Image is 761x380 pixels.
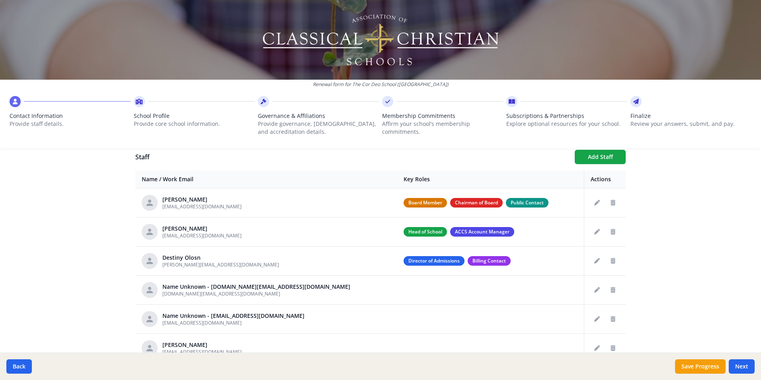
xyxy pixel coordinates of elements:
[506,198,548,208] span: Public Contact
[162,203,242,210] span: [EMAIL_ADDRESS][DOMAIN_NAME]
[162,225,242,233] div: [PERSON_NAME]
[607,225,619,238] button: Delete staff
[261,12,500,68] img: Logo
[450,198,503,208] span: Chairman of Board
[630,120,751,128] p: Review your answers, submit, and pay.
[468,256,511,266] span: Billing Contact
[607,284,619,296] button: Delete staff
[607,196,619,209] button: Delete staff
[591,342,603,355] button: Edit staff
[607,313,619,325] button: Delete staff
[134,120,255,128] p: Provide core school information.
[162,319,242,326] span: [EMAIL_ADDRESS][DOMAIN_NAME]
[575,150,626,164] button: Add Staff
[397,170,584,188] th: Key Roles
[607,342,619,355] button: Delete staff
[162,341,242,349] div: [PERSON_NAME]
[506,120,627,128] p: Explore optional resources for your school.
[10,120,131,128] p: Provide staff details.
[162,349,242,355] span: [EMAIL_ADDRESS][DOMAIN_NAME]
[404,198,447,208] span: Board Member
[162,196,242,204] div: [PERSON_NAME]
[162,290,280,297] span: [DOMAIN_NAME][EMAIL_ADDRESS][DOMAIN_NAME]
[258,112,379,120] span: Governance & Affiliations
[162,232,242,239] span: [EMAIL_ADDRESS][DOMAIN_NAME]
[382,120,503,136] p: Affirm your school’s membership commitments.
[135,152,568,162] h1: Staff
[630,112,751,120] span: Finalize
[450,227,514,237] span: ACCS Account Manager
[591,196,603,209] button: Edit staff
[584,170,626,188] th: Actions
[607,255,619,267] button: Delete staff
[6,359,32,374] button: Back
[162,261,279,268] span: [PERSON_NAME][EMAIL_ADDRESS][DOMAIN_NAME]
[135,170,397,188] th: Name / Work Email
[675,359,726,374] button: Save Progress
[729,359,755,374] button: Next
[591,255,603,267] button: Edit staff
[404,256,464,266] span: Director of Admissions
[591,313,603,325] button: Edit staff
[134,112,255,120] span: School Profile
[591,225,603,238] button: Edit staff
[382,112,503,120] span: Membership Commitments
[162,254,279,262] div: Destiny Olosn
[162,312,304,320] div: Name Unknown - [EMAIL_ADDRESS][DOMAIN_NAME]
[404,227,447,237] span: Head of School
[162,283,350,291] div: Name Unknown - [DOMAIN_NAME][EMAIL_ADDRESS][DOMAIN_NAME]
[258,120,379,136] p: Provide governance, [DEMOGRAPHIC_DATA], and accreditation details.
[591,284,603,296] button: Edit staff
[506,112,627,120] span: Subscriptions & Partnerships
[10,112,131,120] span: Contact Information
